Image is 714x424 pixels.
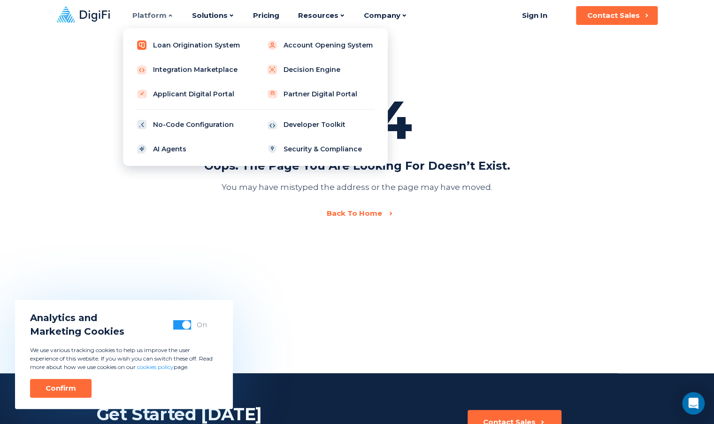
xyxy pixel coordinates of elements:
[131,36,250,55] a: Loan Origination System
[131,85,250,103] a: Applicant Digital Portal
[131,60,250,79] a: Integration Marketplace
[682,392,705,415] div: Open Intercom Messenger
[30,325,124,338] span: Marketing Cookies
[261,115,380,134] a: Developer Toolkit
[261,140,380,158] a: Security & Compliance
[30,379,92,398] button: Confirm
[327,209,392,218] a: Back To Home
[261,36,380,55] a: Account Opening System
[137,363,174,370] a: cookies policy
[46,384,76,393] div: Confirm
[222,181,492,194] div: You may have mistyped the address or the page may have moved.
[261,60,380,79] a: Decision Engine
[327,209,382,218] div: Back To Home
[30,311,124,325] span: Analytics and
[261,85,380,103] a: Partner Digital Portal
[30,346,218,371] p: We use various tracking cookies to help us improve the user experience of this website. If you wi...
[131,115,250,134] a: No-Code Configuration
[131,140,250,158] a: AI Agents
[511,6,559,25] a: Sign In
[576,6,658,25] button: Contact Sales
[197,320,207,330] div: On
[204,159,510,173] div: Oops. The page you are looking for doesn’t exist.
[587,11,640,20] div: Contact Sales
